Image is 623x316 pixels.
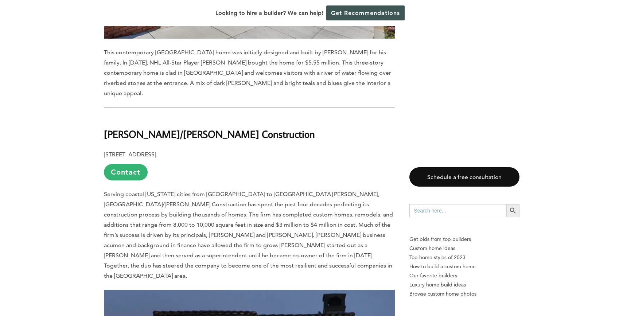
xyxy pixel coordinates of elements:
input: Search here... [409,204,506,217]
a: Our favorite builders [409,271,519,280]
a: Top home styles of 2023 [409,253,519,262]
p: Get bids from top builders [409,235,519,244]
b: [STREET_ADDRESS] [104,151,156,158]
a: Get Recommendations [326,5,405,20]
span: This contemporary [GEOGRAPHIC_DATA] home was initially designed and built by [PERSON_NAME] for hi... [104,49,391,97]
a: Schedule a free consultation [409,167,519,187]
svg: Search [509,207,517,215]
a: How to build a custom home [409,262,519,271]
a: Browse custom home photos [409,289,519,299]
span: Serving coastal [US_STATE] cities from [GEOGRAPHIC_DATA] to [GEOGRAPHIC_DATA][PERSON_NAME], [GEOG... [104,191,393,279]
a: Contact [104,164,148,180]
b: [PERSON_NAME]/[PERSON_NAME] Construction [104,128,315,140]
a: Custom home ideas [409,244,519,253]
a: Luxury home build ideas [409,280,519,289]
